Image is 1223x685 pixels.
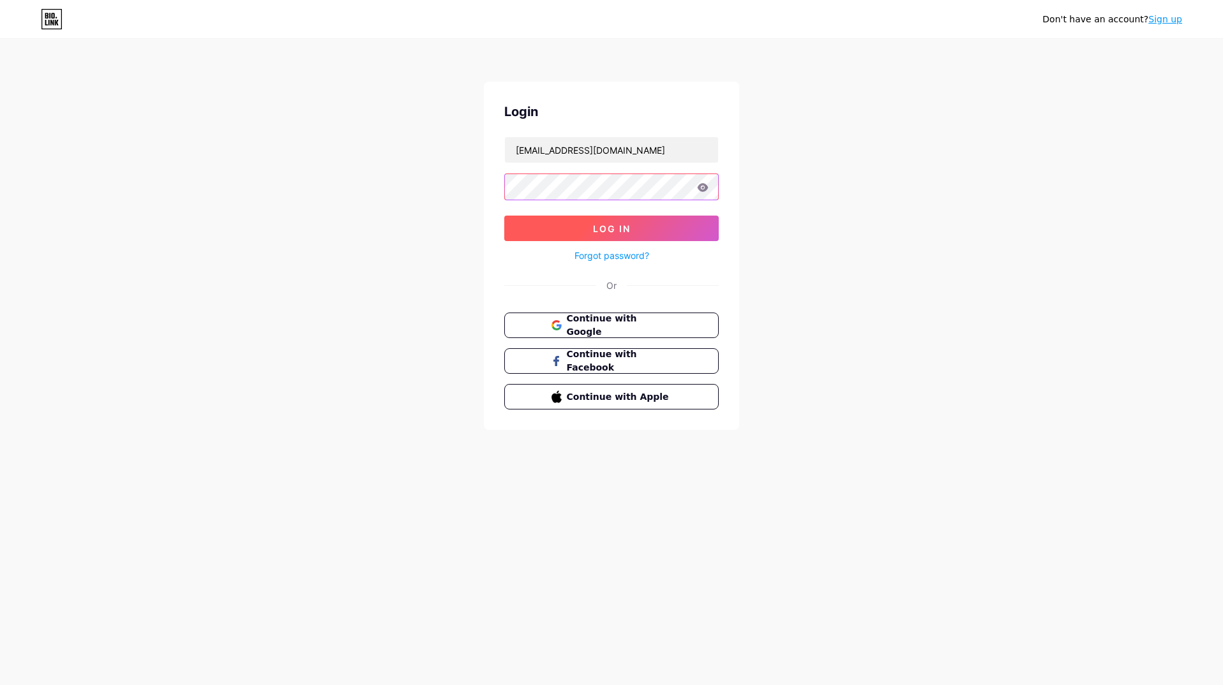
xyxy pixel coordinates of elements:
span: Continue with Facebook [567,348,672,374]
button: Continue with Apple [504,384,719,409]
div: Don't have an account? [1042,13,1182,26]
span: Continue with Apple [567,390,672,404]
button: Continue with Facebook [504,348,719,374]
button: Log In [504,216,719,241]
div: Or [606,279,617,292]
button: Continue with Google [504,313,719,338]
a: Forgot password? [574,249,649,262]
span: Continue with Google [567,312,672,339]
a: Sign up [1148,14,1182,24]
span: Log In [593,223,631,234]
input: Username [505,137,718,163]
div: Login [504,102,719,121]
